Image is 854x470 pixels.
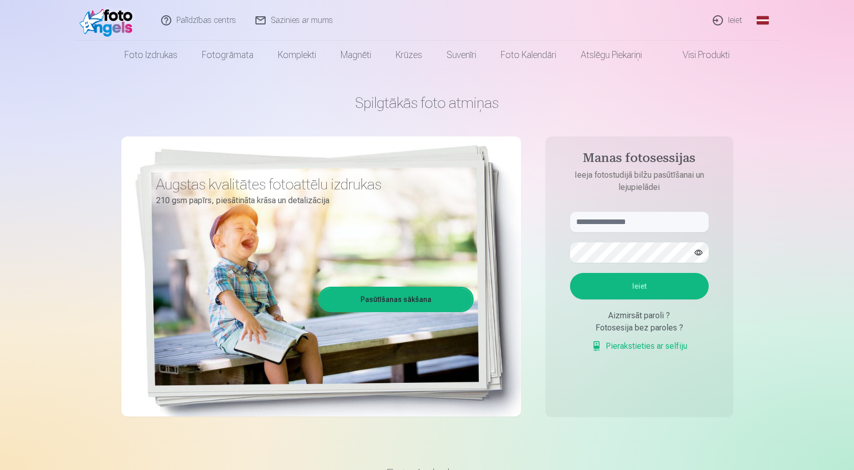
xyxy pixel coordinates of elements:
img: /fa1 [80,4,138,37]
a: Krūzes [383,41,434,69]
a: Fotogrāmata [190,41,266,69]
a: Pasūtīšanas sākšana [320,288,472,311]
a: Foto izdrukas [112,41,190,69]
div: Aizmirsāt paroli ? [570,310,709,322]
div: Fotosesija bez paroles ? [570,322,709,334]
a: Pierakstieties ar selfiju [591,340,687,352]
h3: Augstas kvalitātes fotoattēlu izdrukas [156,175,466,193]
p: Ieeja fotostudijā bilžu pasūtīšanai un lejupielādei [560,169,719,193]
a: Visi produkti [654,41,742,69]
button: Ieiet [570,273,709,299]
a: Atslēgu piekariņi [568,41,654,69]
a: Magnēti [328,41,383,69]
p: 210 gsm papīrs, piesātināta krāsa un detalizācija [156,193,466,208]
a: Suvenīri [434,41,488,69]
h4: Manas fotosessijas [560,151,719,169]
a: Komplekti [266,41,328,69]
a: Foto kalendāri [488,41,568,69]
h1: Spilgtākās foto atmiņas [121,94,733,112]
